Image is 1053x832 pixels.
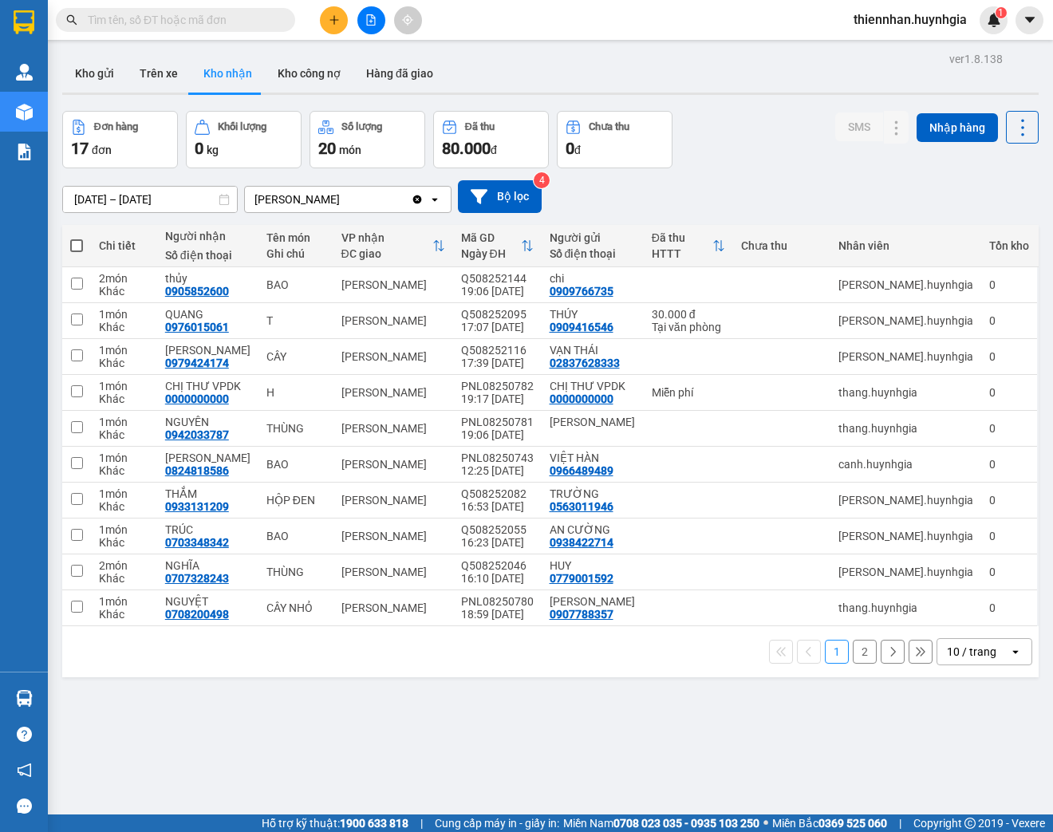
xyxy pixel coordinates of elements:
[341,314,445,327] div: [PERSON_NAME]
[17,727,32,742] span: question-circle
[318,139,336,158] span: 20
[461,608,534,621] div: 18:59 [DATE]
[838,601,973,614] div: thang.huynhgia
[340,817,408,830] strong: 1900 633 818
[613,817,759,830] strong: 0708 023 035 - 0935 103 250
[94,121,138,132] div: Đơn hàng
[88,11,276,29] input: Tìm tên, số ĐT hoặc mã đơn
[99,451,149,464] div: 1 món
[917,113,998,142] button: Nhập hàng
[165,487,250,500] div: THẮM
[461,487,534,500] div: Q508252082
[989,566,1029,578] div: 0
[266,494,325,507] div: HỘP ĐEN
[550,487,636,500] div: TRƯỜNG
[964,818,976,829] span: copyright
[329,14,340,26] span: plus
[165,595,250,608] div: NGUYỆT
[165,464,229,477] div: 0824818586
[165,451,250,464] div: GIANG LÂM
[99,428,149,441] div: Khác
[465,121,495,132] div: Đã thu
[550,451,636,464] div: VIỆT HÀN
[550,595,636,608] div: BÍCH HOA
[16,144,33,160] img: solution-icon
[99,380,149,392] div: 1 món
[550,416,636,428] div: LÊ PHỤNG
[949,50,1003,68] div: ver 1.8.138
[165,321,229,333] div: 0976015061
[461,451,534,464] div: PNL08250743
[165,249,250,262] div: Số điện thoại
[266,458,325,471] div: BAO
[62,111,178,168] button: Đơn hàng17đơn
[461,500,534,513] div: 16:53 [DATE]
[652,247,712,260] div: HTTT
[1016,6,1043,34] button: caret-down
[947,644,996,660] div: 10 / trang
[491,144,497,156] span: đ
[838,278,973,291] div: nguyen.huynhgia
[402,14,413,26] span: aim
[461,285,534,298] div: 19:06 [DATE]
[341,458,445,471] div: [PERSON_NAME]
[433,111,549,168] button: Đã thu80.000đ
[353,54,446,93] button: Hàng đã giao
[420,814,423,832] span: |
[266,422,325,435] div: THÙNG
[550,500,613,513] div: 0563011946
[207,144,219,156] span: kg
[461,231,521,244] div: Mã GD
[266,278,325,291] div: BAO
[550,572,613,585] div: 0779001592
[266,350,325,363] div: CÂY
[550,357,620,369] div: 02837628333
[99,308,149,321] div: 1 món
[99,523,149,536] div: 1 món
[165,559,250,572] div: NGHĨA
[341,601,445,614] div: [PERSON_NAME]
[461,247,521,260] div: Ngày ĐH
[99,572,149,585] div: Khác
[341,350,445,363] div: [PERSON_NAME]
[428,193,441,206] svg: open
[254,191,340,207] div: [PERSON_NAME]
[989,458,1029,471] div: 0
[186,111,302,168] button: Khối lượng0kg
[341,422,445,435] div: [PERSON_NAME]
[1023,13,1037,27] span: caret-down
[341,494,445,507] div: [PERSON_NAME]
[341,530,445,542] div: [PERSON_NAME]
[99,239,149,252] div: Chi tiết
[99,392,149,405] div: Khác
[165,357,229,369] div: 0979424174
[99,416,149,428] div: 1 món
[550,523,636,536] div: AN CƯỜNG
[838,386,973,399] div: thang.huynhgia
[461,272,534,285] div: Q508252144
[99,559,149,572] div: 2 món
[838,530,973,542] div: nguyen.huynhgia
[461,428,534,441] div: 19:06 [DATE]
[341,247,432,260] div: ĐC giao
[320,6,348,34] button: plus
[899,814,901,832] span: |
[165,523,250,536] div: TRÚC
[838,422,973,435] div: thang.huynhgia
[550,536,613,549] div: 0938422714
[461,464,534,477] div: 12:25 [DATE]
[266,530,325,542] div: BAO
[99,608,149,621] div: Khác
[996,7,1007,18] sup: 1
[989,350,1029,363] div: 0
[99,344,149,357] div: 1 món
[998,7,1004,18] span: 1
[989,239,1029,252] div: Tồn kho
[165,308,250,321] div: QUANG
[1009,645,1022,658] svg: open
[127,54,191,93] button: Trên xe
[266,231,325,244] div: Tên món
[71,139,89,158] span: 17
[341,278,445,291] div: [PERSON_NAME]
[838,314,973,327] div: nguyen.huynhgia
